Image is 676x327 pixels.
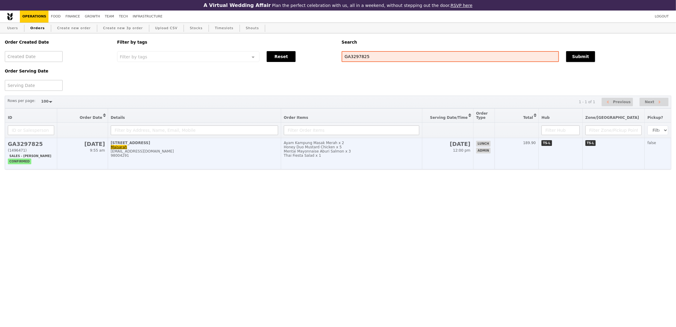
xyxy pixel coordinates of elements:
h2: GA3297825 [8,141,54,147]
span: Zone/[GEOGRAPHIC_DATA] [585,116,639,120]
span: Order Items [284,116,308,120]
input: Filter Zone/Pickup Point [585,125,642,135]
a: Team [102,11,116,23]
input: Filter by Address, Name, Email, Mobile [111,125,278,135]
span: 12:00 pm [453,148,470,153]
h5: Search [342,40,671,45]
input: Created Date [5,51,63,62]
div: (1496471) [8,148,54,153]
div: [STREET_ADDRESS] [111,141,278,145]
button: Next [640,98,668,106]
span: admin [476,148,491,153]
img: Grain logo [7,13,13,20]
input: Filter Hub [541,125,579,135]
span: TS-L [585,140,596,146]
span: Previous [613,98,631,106]
button: Submit [566,51,595,62]
span: TS-L [541,140,552,146]
div: 98004291 [111,153,278,158]
a: Create new order [55,23,93,34]
div: [EMAIL_ADDRESS][DOMAIN_NAME] [111,149,278,153]
span: Details [111,116,125,120]
span: false [647,141,656,145]
span: 189.90 [523,141,536,145]
button: Reset [267,51,296,62]
span: Next [645,98,654,106]
div: 1 - 1 of 1 [579,100,595,104]
a: Stocks [188,23,205,34]
input: Filter Order Items [284,125,419,135]
a: Food [48,11,63,23]
a: Tech [116,11,130,23]
div: Honey Duo Mustard Chicken x 5 [284,145,419,149]
span: Hub [541,116,550,120]
div: Plan the perfect celebration with us, all in a weekend, without stepping out the door. [165,2,511,8]
div: Ayam Kampung Masak Merah x 2 [284,141,419,145]
a: Logout [653,11,671,23]
a: Growth [82,11,103,23]
button: Previous [602,98,633,106]
div: Thai Fiesta Salad x 1 [284,153,419,158]
h5: Order Serving Date [5,69,110,73]
a: Users [5,23,20,34]
h2: [DATE] [60,141,105,147]
span: Order Type [476,111,488,120]
span: confirmed [8,159,31,164]
h2: [DATE] [425,141,470,147]
a: Orders [28,23,47,34]
span: Filter by tags [120,54,147,59]
a: Maisarah [111,145,127,149]
a: Upload CSV [153,23,180,34]
a: RSVP here [451,3,473,8]
input: Serving Date [5,80,63,91]
span: 9:55 am [90,148,105,153]
a: Timeslots [212,23,236,34]
span: Sales - [PERSON_NAME] [8,153,53,159]
a: Infrastructure [130,11,165,23]
a: Create new 3p order [101,23,145,34]
span: lunch [476,141,491,147]
h5: Order Created Date [5,40,110,45]
input: ID or Salesperson name [8,125,54,135]
h3: A Virtual Wedding Affair [203,2,271,8]
span: Pickup? [647,116,663,120]
div: Mentai Mayonnaise Aburi Salmon x 3 [284,149,419,153]
a: Shouts [243,23,262,34]
a: Operations [20,11,48,23]
a: Finance [63,11,82,23]
label: Rows per page: [8,98,36,104]
input: Search any field [342,51,559,62]
span: ID [8,116,12,120]
h5: Filter by tags [117,40,334,45]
